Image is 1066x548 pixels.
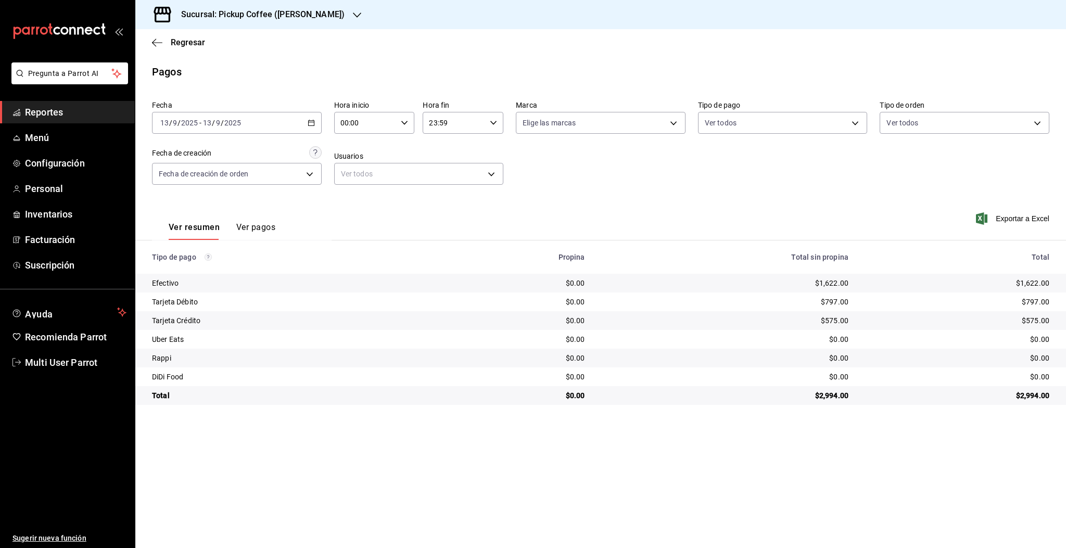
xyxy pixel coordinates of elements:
[152,372,430,382] div: DiDi Food
[865,353,1049,363] div: $0.00
[865,390,1049,401] div: $2,994.00
[447,253,585,261] div: Propina
[12,533,126,544] span: Sugerir nueva función
[199,119,201,127] span: -
[602,297,848,307] div: $797.00
[865,372,1049,382] div: $0.00
[523,118,576,128] span: Elige las marcas
[152,390,430,401] div: Total
[205,253,212,261] svg: Los pagos realizados con Pay y otras terminales son montos brutos.
[152,37,205,47] button: Regresar
[11,62,128,84] button: Pregunta a Parrot AI
[880,101,1049,109] label: Tipo de orden
[215,119,221,127] input: --
[169,222,275,240] div: navigation tabs
[172,119,177,127] input: --
[202,119,212,127] input: --
[152,315,430,326] div: Tarjeta Crédito
[25,156,126,170] span: Configuración
[447,372,585,382] div: $0.00
[334,163,504,185] div: Ver todos
[152,334,430,345] div: Uber Eats
[447,315,585,326] div: $0.00
[602,315,848,326] div: $575.00
[177,119,181,127] span: /
[978,212,1049,225] button: Exportar a Excel
[171,37,205,47] span: Regresar
[602,278,848,288] div: $1,622.00
[115,27,123,35] button: open_drawer_menu
[28,68,112,79] span: Pregunta a Parrot AI
[25,182,126,196] span: Personal
[865,278,1049,288] div: $1,622.00
[25,306,113,318] span: Ayuda
[160,119,169,127] input: --
[152,353,430,363] div: Rappi
[25,105,126,119] span: Reportes
[447,353,585,363] div: $0.00
[25,355,126,369] span: Multi User Parrot
[602,390,848,401] div: $2,994.00
[865,253,1049,261] div: Total
[152,64,182,80] div: Pagos
[25,233,126,247] span: Facturación
[602,353,848,363] div: $0.00
[169,119,172,127] span: /
[152,297,430,307] div: Tarjeta Débito
[865,297,1049,307] div: $797.00
[447,297,585,307] div: $0.00
[221,119,224,127] span: /
[224,119,242,127] input: ----
[602,334,848,345] div: $0.00
[334,152,504,160] label: Usuarios
[152,101,322,109] label: Fecha
[236,222,275,240] button: Ver pagos
[447,278,585,288] div: $0.00
[169,222,220,240] button: Ver resumen
[181,119,198,127] input: ----
[516,101,686,109] label: Marca
[152,148,211,159] div: Fecha de creación
[602,253,848,261] div: Total sin propina
[447,390,585,401] div: $0.00
[334,101,415,109] label: Hora inicio
[7,75,128,86] a: Pregunta a Parrot AI
[25,207,126,221] span: Inventarios
[25,258,126,272] span: Suscripción
[25,330,126,344] span: Recomienda Parrot
[152,253,430,261] div: Tipo de pago
[602,372,848,382] div: $0.00
[886,118,918,128] span: Ver todos
[447,334,585,345] div: $0.00
[698,101,868,109] label: Tipo de pago
[865,334,1049,345] div: $0.00
[212,119,215,127] span: /
[423,101,503,109] label: Hora fin
[173,8,345,21] h3: Sucursal: Pickup Coffee ([PERSON_NAME])
[152,278,430,288] div: Efectivo
[25,131,126,145] span: Menú
[705,118,737,128] span: Ver todos
[159,169,248,179] span: Fecha de creación de orden
[865,315,1049,326] div: $575.00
